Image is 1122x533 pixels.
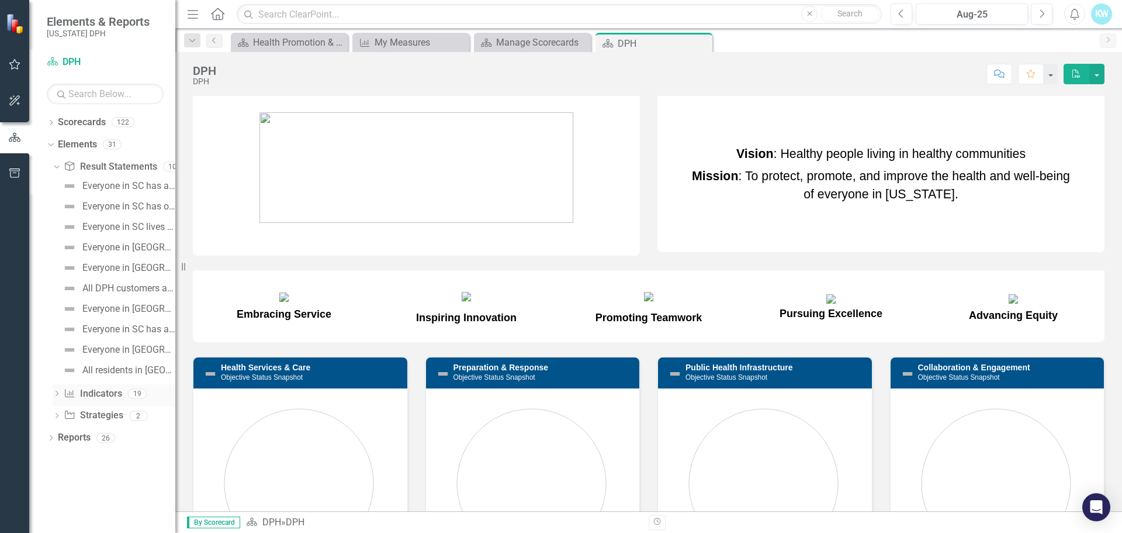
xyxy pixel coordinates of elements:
[692,169,738,183] strong: Mission
[60,320,175,339] a: Everyone in SC has access to community resources that promote healthy living
[262,517,281,528] a: DPH
[595,312,702,324] span: Promoting Teamwork
[221,363,310,372] a: Health Services & Care
[63,200,77,214] img: Not Defined
[685,373,767,381] small: Objective Status Snapshot
[128,388,147,398] div: 19
[103,140,122,150] div: 31
[462,292,471,301] img: mceclip10.png
[453,373,535,381] small: Objective Status Snapshot
[163,161,182,171] div: 10
[60,279,175,298] a: All DPH customers are served by well-trained and skilled employees
[436,367,450,381] img: Not Defined
[1091,4,1112,25] button: KW
[187,517,240,528] span: By Scorecard
[63,343,77,357] img: Not Defined
[63,240,77,255] img: Not Defined
[355,35,466,50] a: My Measures
[60,300,175,318] a: Everyone in [GEOGRAPHIC_DATA] is served by a modernized data- driven public health system focused...
[64,409,123,422] a: Strategies
[496,35,588,50] div: Manage Scorecards
[64,160,157,174] a: Result Statements
[47,15,150,29] span: Elements & Reports
[47,56,164,69] a: DPH
[375,35,466,50] div: My Measures
[916,4,1028,25] button: Aug-25
[826,294,836,304] img: mceclip12.png
[63,179,77,193] img: Not Defined
[253,35,345,50] div: Health Promotion & Services General Counsel
[58,431,91,445] a: Reports
[58,138,97,152] a: Elements
[918,363,1030,372] a: Collaboration & Engagement
[82,283,175,294] div: All DPH customers are served by well-trained and skilled employees
[63,220,77,234] img: Not Defined
[837,9,863,18] span: Search
[279,293,289,302] img: mceclip9.png
[820,6,879,22] button: Search
[82,345,175,355] div: Everyone in [GEOGRAPHIC_DATA] is served by a network of trusted public health partners
[60,177,175,195] a: Everyone in SC has access to high-quality health services
[60,341,175,359] a: Everyone in [GEOGRAPHIC_DATA] is served by a network of trusted public health partners
[416,312,517,324] span: Inspiring Innovation
[63,261,77,275] img: Not Defined
[6,13,26,34] img: ClearPoint Strategy
[82,365,175,376] div: All residents in [GEOGRAPHIC_DATA] are healthy
[96,433,115,443] div: 26
[82,181,175,191] div: Everyone in SC has access to high-quality health services
[112,118,134,128] div: 122
[685,363,793,372] a: Public Health Infrastructure
[82,222,175,232] div: Everyone in SC lives in safe and resilient communities
[64,387,122,401] a: Indicators
[780,293,882,319] span: Pursuing Excellence
[60,238,175,257] a: Everyone in [GEOGRAPHIC_DATA] is prepared for public health threats and emergencies
[82,201,175,212] div: Everyone in SC has optimal health and well-being.
[286,517,304,528] div: DPH
[60,218,175,236] a: Everyone in SC lives in safe and resilient communities
[63,302,77,316] img: Not Defined
[234,35,345,50] a: Health Promotion & Services General Counsel
[453,363,549,372] a: Preparation & Response
[736,147,774,161] strong: Vision
[1009,294,1018,304] img: mceclip13.png
[63,322,77,336] img: Not Defined
[477,35,588,50] a: Manage Scorecards
[193,77,216,86] div: DPH
[60,197,175,216] a: Everyone in SC has optimal health and well-being.
[901,367,915,381] img: Not Defined
[47,29,150,38] small: [US_STATE] DPH
[644,292,653,301] img: mceclip11.png
[221,373,303,381] small: Objective Status Snapshot
[82,263,175,273] div: Everyone in [GEOGRAPHIC_DATA] is informed about public health emergencies
[692,169,1070,201] span: : To protect, promote, and improve the health and well-being of everyone in [US_STATE].
[60,259,175,277] a: Everyone in [GEOGRAPHIC_DATA] is informed about public health emergencies
[193,64,216,77] div: DPH
[237,4,882,25] input: Search ClearPoint...
[920,8,1024,22] div: Aug-25
[60,361,175,380] a: All residents in [GEOGRAPHIC_DATA] are healthy
[668,367,682,381] img: Not Defined
[618,36,709,51] div: DPH
[1082,493,1110,521] div: Open Intercom Messenger
[969,293,1058,321] span: Advancing Equity
[246,516,640,529] div: »
[58,116,106,129] a: Scorecards
[63,363,77,377] img: Not Defined
[237,308,331,320] span: Embracing Service
[47,84,164,104] input: Search Below...
[82,324,175,335] div: Everyone in SC has access to community resources that promote healthy living
[82,242,175,253] div: Everyone in [GEOGRAPHIC_DATA] is prepared for public health threats and emergencies
[918,373,1000,381] small: Objective Status Snapshot
[129,411,148,421] div: 2
[736,147,1026,161] span: : Healthy people living in healthy communities
[82,304,175,314] div: Everyone in [GEOGRAPHIC_DATA] is served by a modernized data- driven public health system focused...
[203,367,217,381] img: Not Defined
[63,281,77,295] img: Not Defined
